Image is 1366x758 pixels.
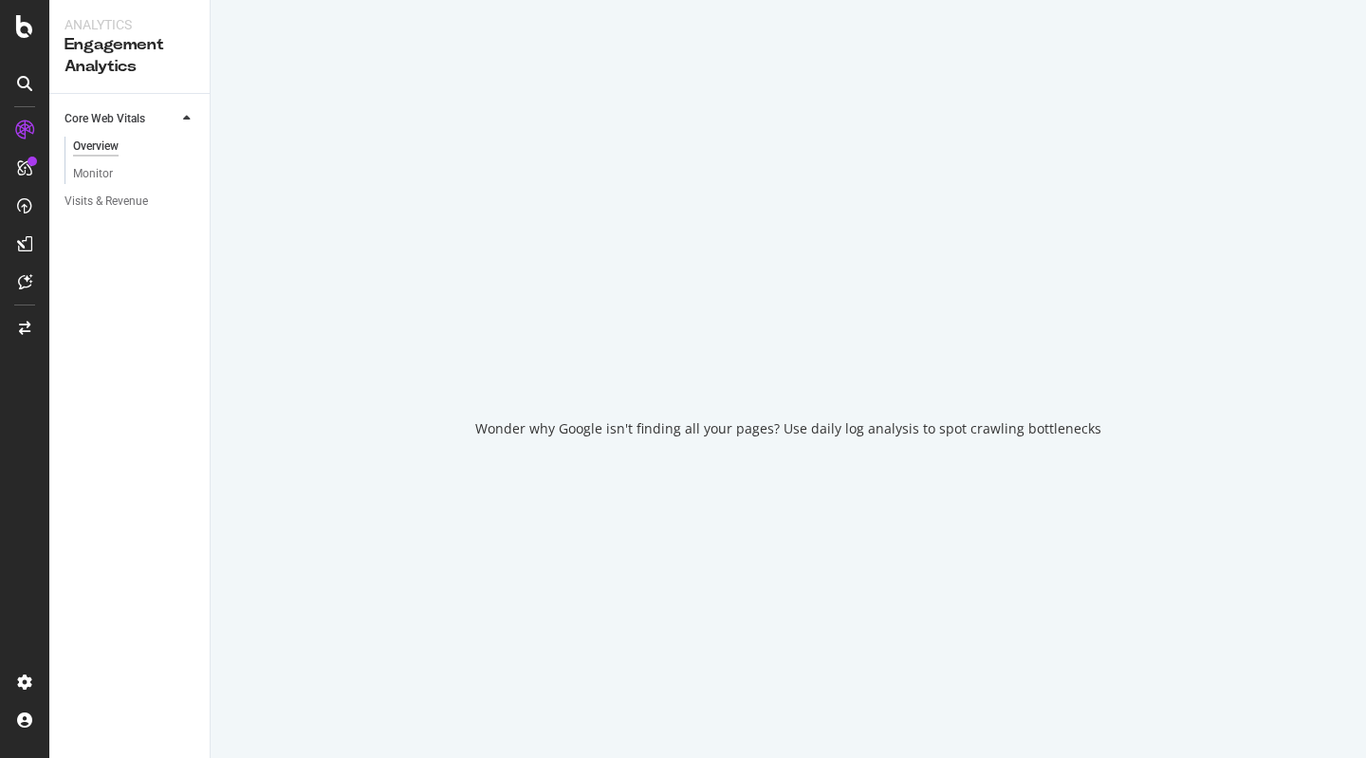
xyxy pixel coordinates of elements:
[73,164,113,184] div: Monitor
[720,321,857,389] div: animation
[65,34,194,78] div: Engagement Analytics
[65,109,145,129] div: Core Web Vitals
[73,137,196,157] a: Overview
[65,109,177,129] a: Core Web Vitals
[65,192,196,212] a: Visits & Revenue
[65,192,148,212] div: Visits & Revenue
[73,164,196,184] a: Monitor
[475,419,1101,438] div: Wonder why Google isn't finding all your pages? Use daily log analysis to spot crawling bottlenecks
[65,15,194,34] div: Analytics
[73,137,119,157] div: Overview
